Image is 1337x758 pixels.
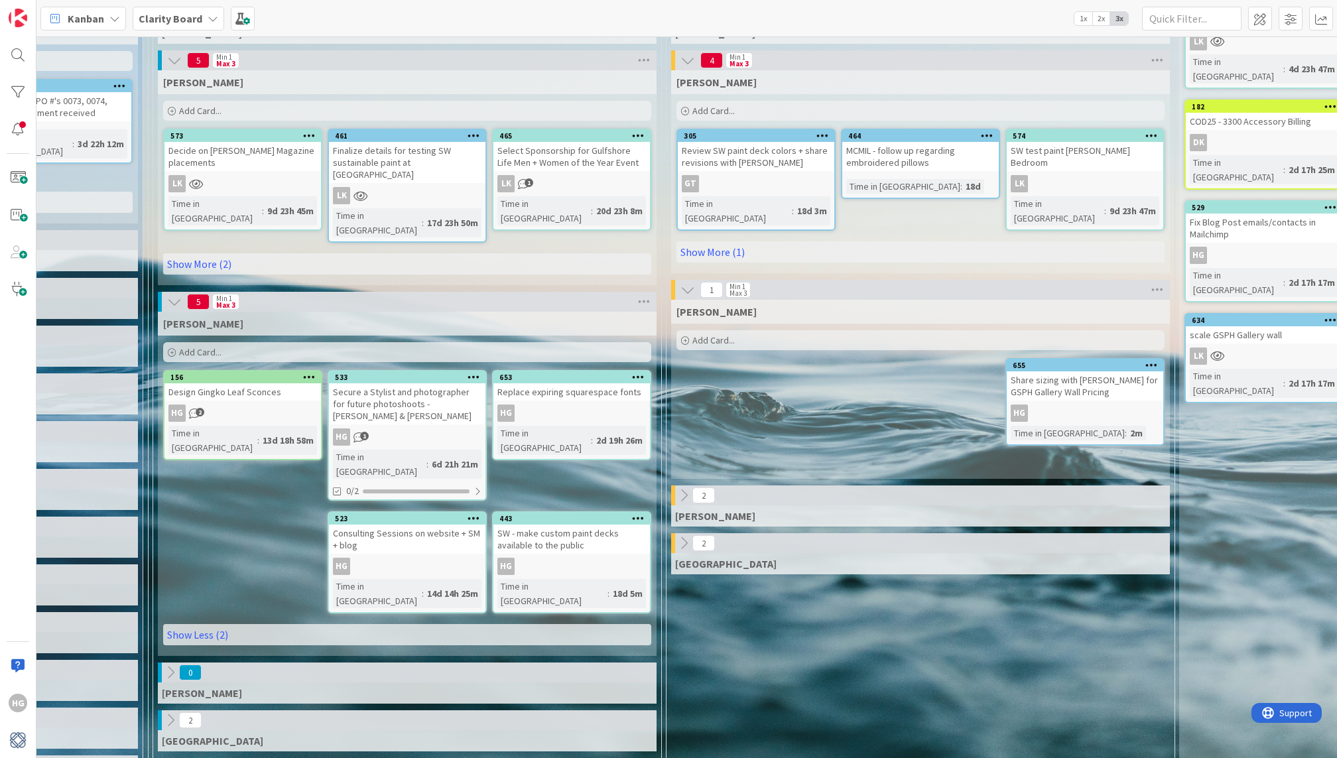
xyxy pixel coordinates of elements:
span: Add Card... [179,346,222,358]
span: 3x [1110,12,1128,25]
span: : [792,204,794,218]
div: 465 [499,131,650,141]
div: 574 [1013,131,1163,141]
span: Add Card... [179,105,222,117]
div: Max 3 [216,60,235,67]
a: Show More (2) [163,253,651,275]
div: 573Decide on [PERSON_NAME] Magazine placements [164,130,321,171]
div: Time in [GEOGRAPHIC_DATA] [497,196,591,225]
span: : [1283,62,1285,76]
span: : [262,204,264,218]
span: 1 [700,282,723,298]
span: Lisa K. [163,76,243,89]
span: Kanban [68,11,104,27]
a: Show More (1) [676,241,1165,263]
div: 156Design Gingko Leaf Sconces [164,371,321,401]
div: 465 [493,130,650,142]
div: DK [1190,134,1207,151]
span: : [1283,162,1285,177]
div: LK [329,187,485,204]
span: Add Card... [692,334,735,346]
span: 1 [525,178,533,187]
div: Time in [GEOGRAPHIC_DATA] [846,179,960,194]
div: 156 [170,373,321,382]
div: LK [164,175,321,192]
span: Hannah [676,305,757,318]
div: Design Gingko Leaf Sconces [164,383,321,401]
div: 655 [1007,359,1163,371]
div: HG [1007,405,1163,422]
div: LK [1011,175,1028,192]
span: : [591,433,593,448]
div: 464MCMIL - follow up regarding embroidered pillows [842,130,999,171]
span: : [422,586,424,601]
div: LK [1190,347,1207,365]
div: Time in [GEOGRAPHIC_DATA] [1011,196,1104,225]
div: Time in [GEOGRAPHIC_DATA] [333,450,426,479]
div: 18d [962,179,984,194]
div: 655Share sizing with [PERSON_NAME] for GSPH Gallery Wall Pricing [1007,359,1163,401]
div: MCMIL - follow up regarding embroidered pillows [842,142,999,171]
div: LK [497,175,515,192]
span: Hannah [163,317,243,330]
div: HG [493,405,650,422]
div: 523 [335,514,485,523]
div: Review SW paint deck colors + share revisions with [PERSON_NAME] [678,142,834,171]
div: 9d 23h 47m [1106,204,1159,218]
div: 465Select Sponsorship for Gulfshore Life Men + Women of the Year Event [493,130,650,171]
div: HG [9,694,27,712]
span: 4 [700,52,723,68]
b: Clarity Board [139,12,202,25]
div: Min 1 [216,54,232,60]
div: Time in [GEOGRAPHIC_DATA] [682,196,792,225]
input: Quick Filter... [1142,7,1241,31]
div: Time in [GEOGRAPHIC_DATA] [1190,54,1283,84]
span: 1 [360,432,369,440]
div: HG [1190,247,1207,264]
div: Max 3 [730,290,747,296]
div: 18d 5m [609,586,646,601]
div: HG [333,428,350,446]
div: 305 [684,131,834,141]
span: : [1283,275,1285,290]
div: Select Sponsorship for Gulfshore Life Men + Women of the Year Event [493,142,650,171]
div: Max 3 [216,302,235,308]
div: Time in [GEOGRAPHIC_DATA] [1190,155,1283,184]
div: 18d 3m [794,204,830,218]
div: 443SW - make custom paint decks available to the public [493,513,650,554]
div: Min 1 [730,283,745,290]
div: Time in [GEOGRAPHIC_DATA] [333,579,422,608]
div: 443 [499,514,650,523]
img: Visit kanbanzone.com [9,9,27,27]
span: 0 [179,664,202,680]
div: 461 [335,131,485,141]
div: 156 [164,371,321,383]
div: 2d 19h 26m [593,433,646,448]
div: 464 [848,131,999,141]
span: : [591,204,593,218]
span: : [422,216,424,230]
span: : [1125,426,1127,440]
span: Devon [162,734,263,747]
div: Time in [GEOGRAPHIC_DATA] [1011,426,1125,440]
span: : [426,457,428,472]
div: 461 [329,130,485,142]
div: 655 [1013,361,1163,370]
span: Philip [675,509,755,523]
div: GT [678,175,834,192]
span: 2x [1092,12,1110,25]
div: 573 [170,131,321,141]
div: HG [168,405,186,422]
div: HG [329,558,485,575]
div: 533 [335,373,485,382]
div: 6d 21h 21m [428,457,481,472]
span: Support [28,2,60,18]
span: 1x [1074,12,1092,25]
div: LK [493,175,650,192]
a: Show Less (2) [163,624,651,645]
div: 574SW test paint [PERSON_NAME] Bedroom [1007,130,1163,171]
div: 20d 23h 8m [593,204,646,218]
div: HG [1011,405,1028,422]
div: Replace expiring squarespace fonts [493,383,650,401]
div: Time in [GEOGRAPHIC_DATA] [333,208,422,237]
